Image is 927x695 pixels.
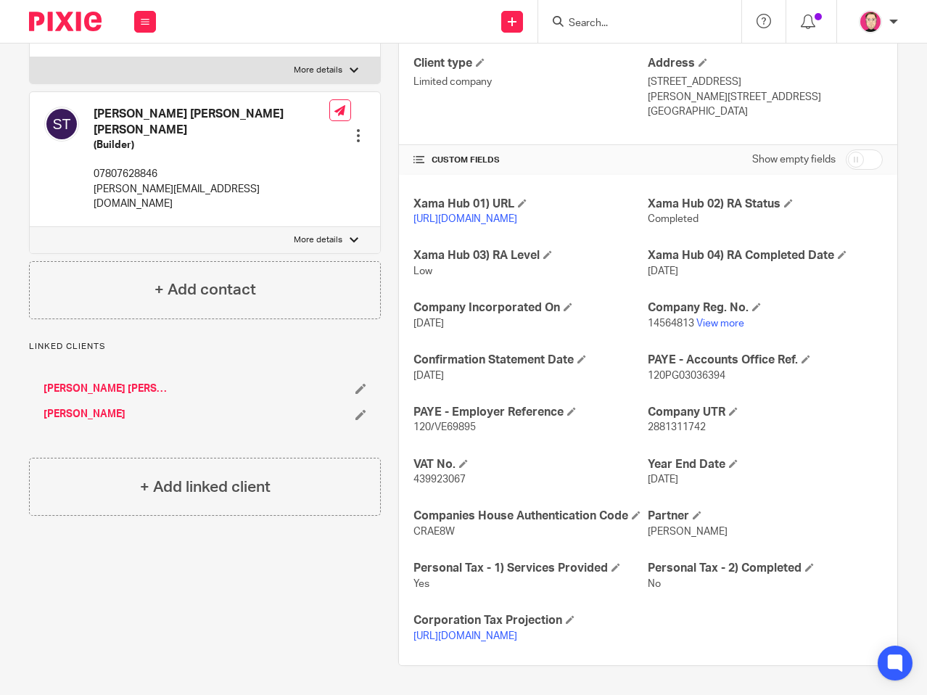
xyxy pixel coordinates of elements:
h4: Company UTR [648,405,883,420]
a: [PERSON_NAME] [PERSON_NAME] [44,382,173,396]
h4: Xama Hub 04) RA Completed Date [648,248,883,263]
a: View more [696,318,744,329]
span: 2881311742 [648,422,706,432]
h4: Companies House Authentication Code [413,509,648,524]
p: [PERSON_NAME][STREET_ADDRESS] [648,90,883,104]
span: [PERSON_NAME] [648,527,728,537]
img: Pixie [29,12,102,31]
h4: Personal Tax - 2) Completed [648,561,883,576]
h4: PAYE - Employer Reference [413,405,648,420]
span: 120/VE69895 [413,422,476,432]
span: Yes [413,579,429,589]
h4: Xama Hub 02) RA Status [648,197,883,212]
p: Limited company [413,75,648,89]
p: More details [294,65,342,76]
span: 120PG03036394 [648,371,725,381]
span: Low [413,266,432,276]
span: CRAE8W [413,527,455,537]
span: [DATE] [413,318,444,329]
a: [PERSON_NAME] [44,407,125,421]
span: [DATE] [648,474,678,485]
p: Linked clients [29,341,381,353]
h4: Xama Hub 01) URL [413,197,648,212]
h4: Year End Date [648,457,883,472]
p: [STREET_ADDRESS] [648,75,883,89]
h4: Address [648,56,883,71]
span: 14564813 [648,318,694,329]
p: [PERSON_NAME][EMAIL_ADDRESS][DOMAIN_NAME] [94,182,329,212]
a: [URL][DOMAIN_NAME] [413,214,517,224]
h4: + Add linked client [140,476,271,498]
a: [URL][DOMAIN_NAME] [413,631,517,641]
label: Show empty fields [752,152,836,167]
h4: Company Reg. No. [648,300,883,316]
h4: Company Incorporated On [413,300,648,316]
h4: PAYE - Accounts Office Ref. [648,353,883,368]
img: Bradley%20-%20Pink.png [859,10,882,33]
h4: + Add contact [154,279,256,301]
h4: [PERSON_NAME] [PERSON_NAME] [PERSON_NAME] [94,107,329,138]
h5: (Builder) [94,138,329,152]
p: More details [294,234,342,246]
h4: VAT No. [413,457,648,472]
span: Completed [648,214,699,224]
span: No [648,579,661,589]
img: svg%3E [44,107,79,141]
h4: Confirmation Statement Date [413,353,648,368]
input: Search [567,17,698,30]
span: 439923067 [413,474,466,485]
p: [GEOGRAPHIC_DATA] [648,104,883,119]
h4: Corporation Tax Projection [413,613,648,628]
h4: Personal Tax - 1) Services Provided [413,561,648,576]
span: [DATE] [648,266,678,276]
span: [DATE] [413,371,444,381]
h4: Partner [648,509,883,524]
p: 07807628846 [94,167,329,181]
h4: Client type [413,56,648,71]
h4: Xama Hub 03) RA Level [413,248,648,263]
h4: CUSTOM FIELDS [413,155,648,166]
